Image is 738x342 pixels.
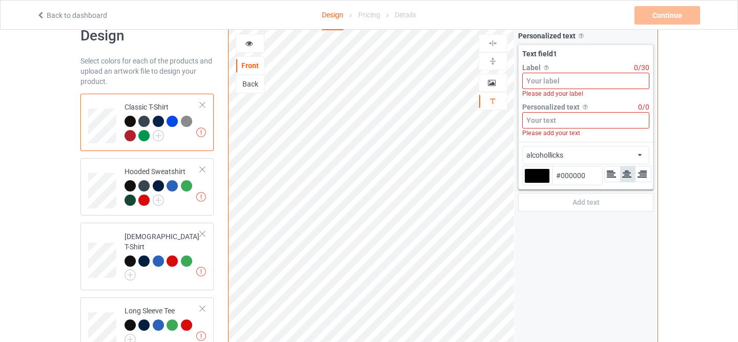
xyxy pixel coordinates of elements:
div: Details [395,1,416,29]
img: svg+xml;base64,PD94bWwgdmVyc2lvbj0iMS4wIiBlbmNvZGluZz0iVVRGLTgiPz4KPHN2ZyB3aWR0aD0iMjJweCIgaGVpZ2... [153,195,164,206]
div: Long Sleeve Tee [125,306,201,341]
div: Back [236,79,264,89]
img: svg+xml;base64,PD94bWwgdmVyc2lvbj0iMS4wIiBlbmNvZGluZz0iVVRGLTgiPz4KPHN2ZyB3aWR0aD0iMjJweCIgaGVpZ2... [125,269,136,281]
img: heather_texture.png [181,116,192,127]
div: Add text [518,193,654,211]
img: svg%3E%0A [577,32,585,40]
img: svg%3E%0A [488,96,498,106]
div: alcohollicks [526,150,563,160]
span: Personalized text [518,32,576,40]
h1: Design [80,27,214,45]
div: 0 / 30 [634,62,649,73]
div: Pricing [358,1,380,29]
div: Please add your text [522,129,650,138]
div: 0 / 0 [638,102,649,112]
div: Front [236,60,264,71]
div: Hooded Sweatshirt [80,158,214,216]
div: Select colors for each of the products and upload an artwork file to design your product. [80,56,214,87]
img: svg%3E%0A [488,38,498,48]
img: exclamation icon [196,267,206,276]
img: exclamation icon [196,192,206,202]
img: exclamation icon [196,127,206,137]
img: svg+xml;base64,PD94bWwgdmVyc2lvbj0iMS4wIiBlbmNvZGluZz0iVVRGLTgiPz4KPHN2ZyB3aWR0aD0iMjJweCIgaGVpZ2... [153,130,164,141]
div: Classic T-Shirt [125,102,201,140]
div: Text field 1 [522,49,650,59]
img: svg%3E%0A [581,103,589,111]
div: Classic T-Shirt [80,94,214,151]
span: Personalized text [522,103,580,111]
img: svg%3E%0A [542,63,550,72]
div: Hooded Sweatshirt [125,166,201,205]
img: exclamation icon [196,331,206,341]
div: Please add your label [522,89,650,98]
div: Design [322,1,343,30]
div: [DEMOGRAPHIC_DATA] T-Shirt [80,223,214,290]
img: svg%3E%0A [488,56,498,66]
input: Your text [522,112,650,129]
div: [DEMOGRAPHIC_DATA] T-Shirt [125,231,201,277]
a: Back to dashboard [36,11,107,19]
input: Your label [522,73,650,89]
span: Label [522,63,541,72]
